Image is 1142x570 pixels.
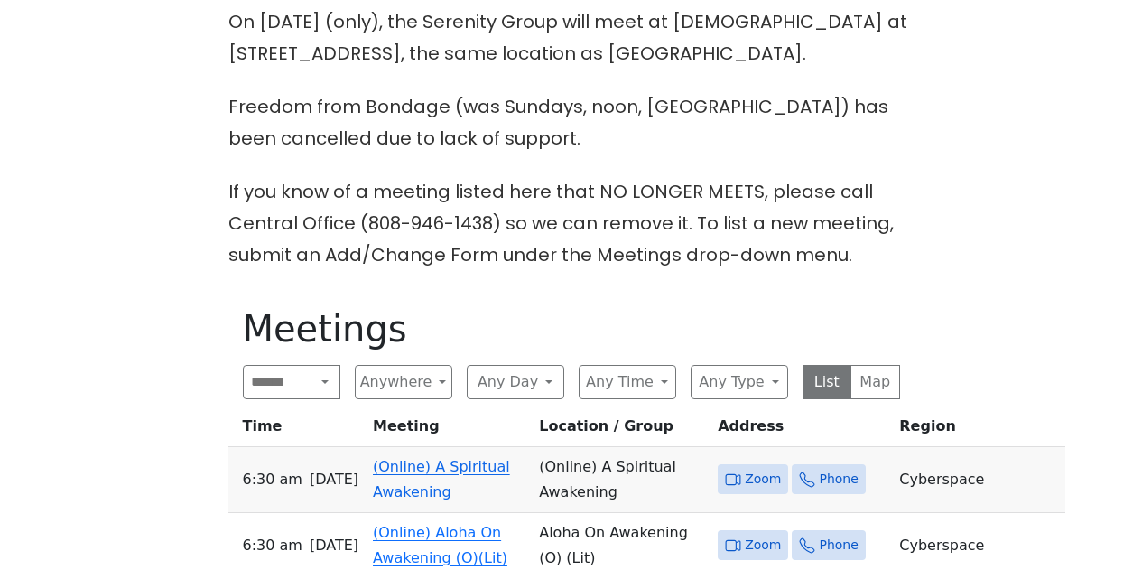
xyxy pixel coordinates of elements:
th: Region [892,414,1065,447]
button: List [803,365,852,399]
a: (Online) Aloha On Awakening (O)(Lit) [373,524,507,566]
button: Map [850,365,900,399]
p: If you know of a meeting listed here that NO LONGER MEETS, please call Central Office (808-946-14... [228,176,915,271]
h1: Meetings [243,307,900,350]
button: Any Day [467,365,564,399]
span: Zoom [745,534,781,556]
th: Meeting [366,414,532,447]
input: Search [243,365,312,399]
a: (Online) A Spiritual Awakening [373,458,510,500]
button: Search [311,365,339,399]
td: (Online) A Spiritual Awakening [532,447,710,513]
span: Zoom [745,468,781,491]
span: [DATE] [310,467,358,492]
th: Address [710,414,892,447]
button: Anywhere [355,365,452,399]
th: Time [228,414,367,447]
span: [DATE] [310,533,358,558]
td: Cyberspace [892,447,1065,513]
span: 6:30 AM [243,467,302,492]
span: Phone [819,468,858,491]
span: 6:30 AM [243,533,302,558]
p: Freedom from Bondage (was Sundays, noon, [GEOGRAPHIC_DATA]) has been cancelled due to lack of sup... [228,91,915,154]
button: Any Time [579,365,676,399]
th: Location / Group [532,414,710,447]
span: Phone [819,534,858,556]
button: Any Type [691,365,788,399]
p: On [DATE] (only), the Serenity Group will meet at [DEMOGRAPHIC_DATA] at [STREET_ADDRESS], the sam... [228,6,915,70]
